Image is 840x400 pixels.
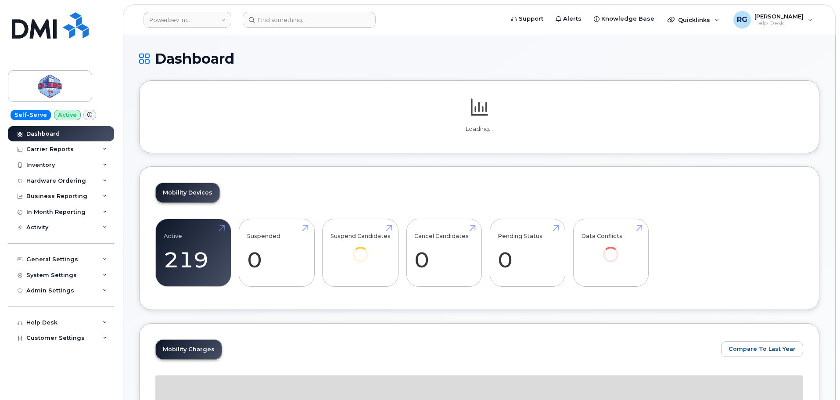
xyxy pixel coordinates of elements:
a: Data Conflicts [581,224,640,274]
a: Pending Status 0 [498,224,557,282]
span: Compare To Last Year [729,345,796,353]
a: Suspend Candidates [330,224,391,274]
a: Mobility Charges [156,340,222,359]
p: Loading... [155,125,803,133]
a: Mobility Devices [156,183,219,202]
a: Suspended 0 [247,224,306,282]
a: Active 219 [164,224,223,282]
a: Cancel Candidates 0 [414,224,474,282]
button: Compare To Last Year [721,341,803,357]
h1: Dashboard [139,51,819,66]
